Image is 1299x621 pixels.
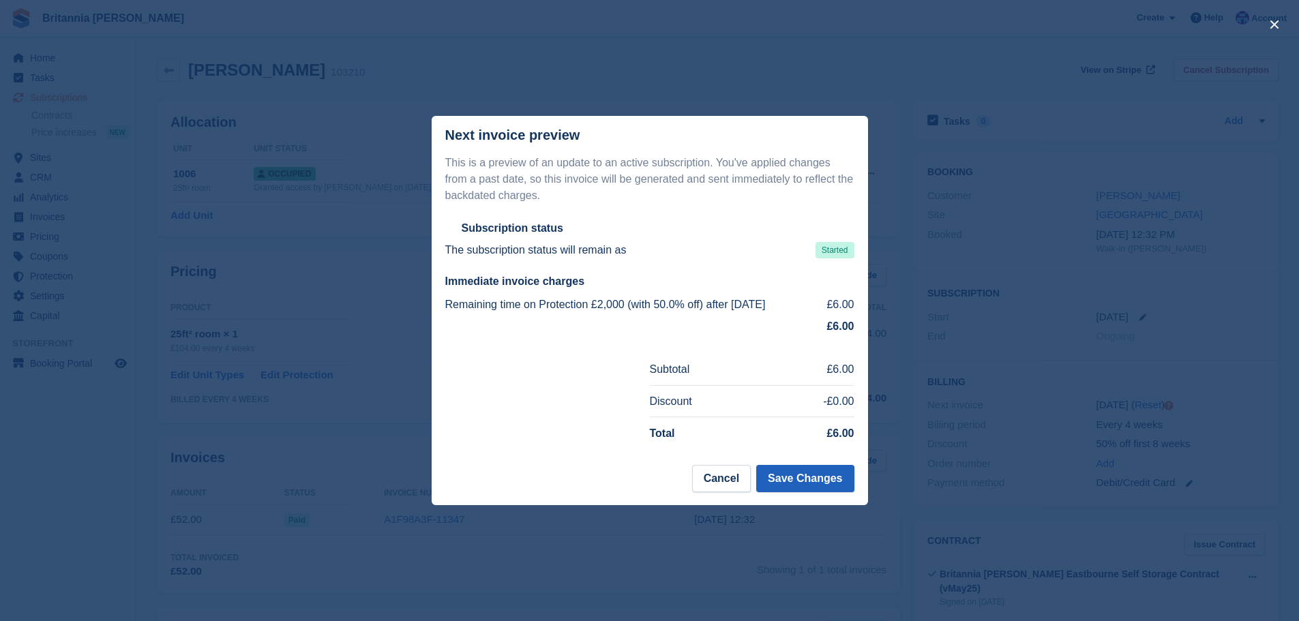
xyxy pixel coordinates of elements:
[826,320,854,332] strong: £6.00
[445,275,854,288] h2: Immediate invoice charges
[650,354,768,385] td: Subtotal
[650,385,768,417] td: Discount
[1264,14,1285,35] button: close
[445,155,854,204] p: This is a preview of an update to an active subscription. You've applied changes from a past date...
[816,242,854,258] span: Started
[445,294,822,316] td: Remaining time on Protection £2,000 (with 50.0% off) after [DATE]
[756,465,854,492] button: Save Changes
[692,465,751,492] button: Cancel
[445,127,580,143] p: Next invoice preview
[445,242,627,258] p: The subscription status will remain as
[822,294,854,316] td: £6.00
[826,427,854,439] strong: £6.00
[768,354,854,385] td: £6.00
[768,385,854,417] td: -£0.00
[650,427,675,439] strong: Total
[462,222,563,235] h2: Subscription status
